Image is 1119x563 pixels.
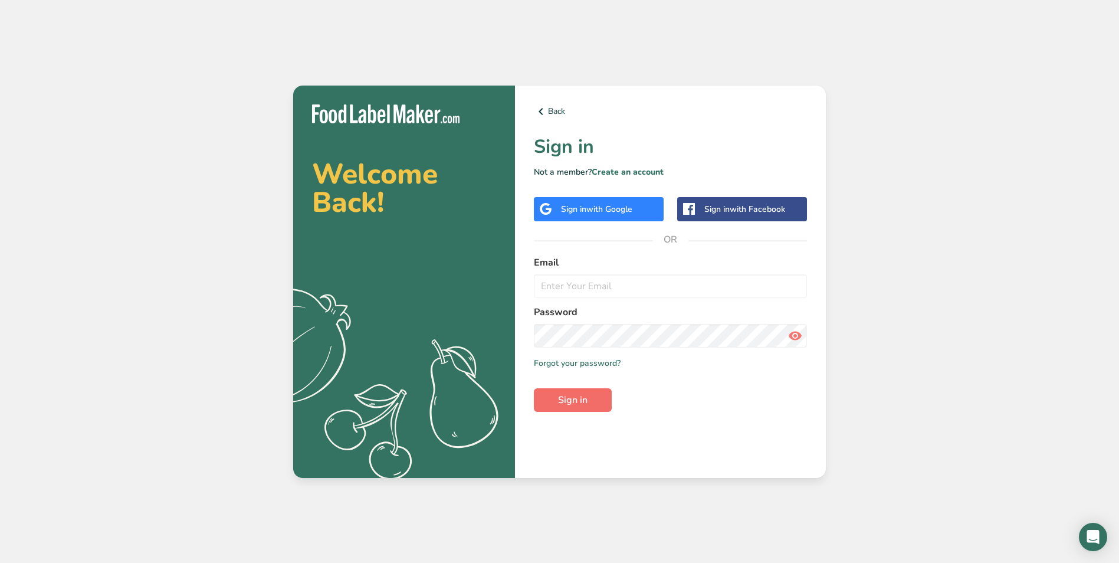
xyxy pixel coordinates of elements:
[534,104,807,119] a: Back
[534,256,807,270] label: Email
[558,393,588,407] span: Sign in
[312,104,460,124] img: Food Label Maker
[586,204,632,215] span: with Google
[534,305,807,319] label: Password
[561,203,632,215] div: Sign in
[534,274,807,298] input: Enter Your Email
[534,388,612,412] button: Sign in
[592,166,664,178] a: Create an account
[1079,523,1107,551] div: Open Intercom Messenger
[534,133,807,161] h1: Sign in
[534,166,807,178] p: Not a member?
[312,160,496,217] h2: Welcome Back!
[730,204,785,215] span: with Facebook
[534,357,621,369] a: Forgot your password?
[704,203,785,215] div: Sign in
[653,222,688,257] span: OR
